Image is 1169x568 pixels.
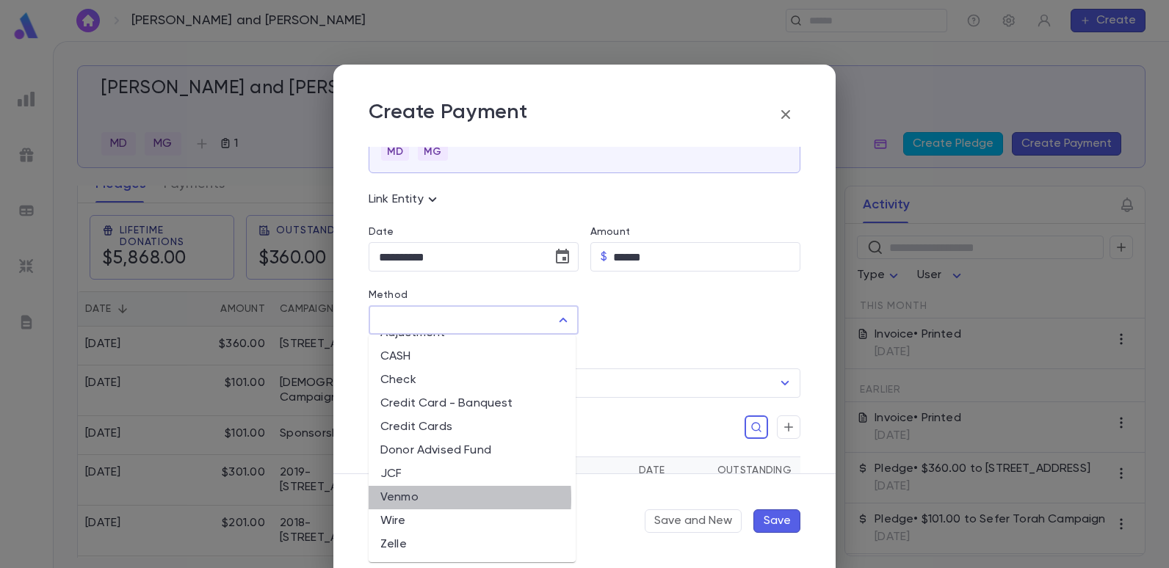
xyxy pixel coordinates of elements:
p: Link Entity [369,191,441,208]
label: Date [369,226,579,238]
li: CASH [369,345,576,368]
li: Credit Card - Banquest [369,392,576,415]
button: Save [753,509,800,533]
li: Donor Advised Fund [369,439,576,462]
button: Close [553,310,573,330]
button: Choose date, selected date is Aug 27, 2025 [548,242,577,272]
th: Outstanding [703,457,800,484]
li: Credit Cards [369,415,576,439]
button: Save and New [645,509,742,533]
span: MD [381,146,409,158]
p: Create Payment [369,100,527,129]
li: Venmo [369,486,576,509]
th: Date [630,457,703,484]
button: Open [775,373,795,393]
li: Wire [369,509,576,533]
p: $ [601,250,607,264]
li: Check [369,368,576,392]
li: JCF [369,462,576,486]
label: Method [369,289,408,301]
span: MG [418,146,447,158]
li: Zelle [369,533,576,556]
label: Amount [590,226,630,238]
